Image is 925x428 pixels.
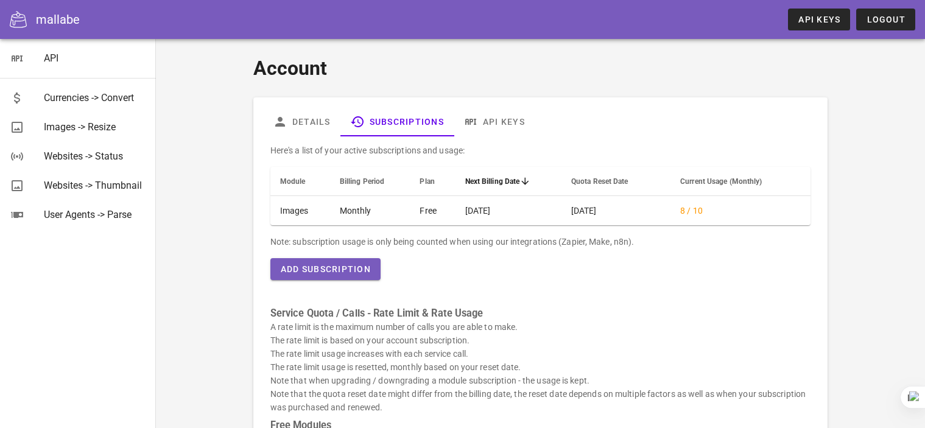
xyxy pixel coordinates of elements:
[420,177,434,186] span: Plan
[44,121,146,133] div: Images -> Resize
[270,258,381,280] button: Add Subscription
[36,10,80,29] div: mallabe
[270,144,811,157] p: Here's a list of your active subscriptions and usage:
[330,196,410,225] td: Monthly
[270,235,811,248] div: Note: subscription usage is only being counted when using our integrations (Zapier, Make, n8n).
[270,167,330,196] th: Module
[270,307,811,320] h3: Service Quota / Calls - Rate Limit & Rate Usage
[410,196,455,225] td: Free
[680,206,703,216] span: 8 / 10
[798,15,840,24] span: API Keys
[670,167,811,196] th: Current Usage (Monthly): Not sorted. Activate to sort ascending.
[561,196,670,225] td: [DATE]
[571,177,628,186] span: Quota Reset Date
[330,167,410,196] th: Billing Period
[280,264,371,274] span: Add Subscription
[44,150,146,162] div: Websites -> Status
[680,177,762,186] span: Current Usage (Monthly)
[410,167,455,196] th: Plan
[455,196,561,225] td: [DATE]
[866,15,906,24] span: Logout
[270,196,330,225] td: Images
[44,180,146,191] div: Websites -> Thumbnail
[788,9,850,30] a: API Keys
[340,177,384,186] span: Billing Period
[465,177,520,186] span: Next Billing Date
[340,107,454,136] a: Subscriptions
[44,52,146,64] div: API
[280,177,306,186] span: Module
[862,349,920,407] iframe: Tidio Chat
[253,54,828,83] h1: Account
[454,107,535,136] a: API Keys
[856,9,915,30] button: Logout
[455,167,561,196] th: Next Billing Date: Sorted descending. Activate to remove sorting.
[44,92,146,103] div: Currencies -> Convert
[44,209,146,220] div: User Agents -> Parse
[263,107,340,136] a: Details
[561,167,670,196] th: Quota Reset Date: Not sorted. Activate to sort ascending.
[270,320,811,414] p: A rate limit is the maximum number of calls you are able to make. The rate limit is based on your...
